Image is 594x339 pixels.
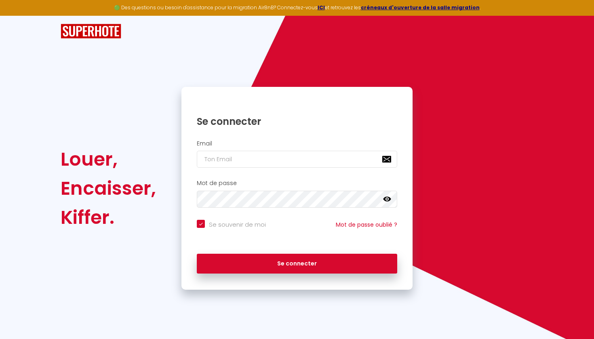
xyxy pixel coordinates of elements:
[361,4,480,11] a: créneaux d'ouverture de la salle migration
[197,254,397,274] button: Se connecter
[61,174,156,203] div: Encaisser,
[318,4,325,11] a: ICI
[197,140,397,147] h2: Email
[197,115,397,128] h1: Se connecter
[61,203,156,232] div: Kiffer.
[197,180,397,187] h2: Mot de passe
[197,151,397,168] input: Ton Email
[61,145,156,174] div: Louer,
[6,3,31,27] button: Ouvrir le widget de chat LiveChat
[61,24,121,39] img: SuperHote logo
[336,221,397,229] a: Mot de passe oublié ?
